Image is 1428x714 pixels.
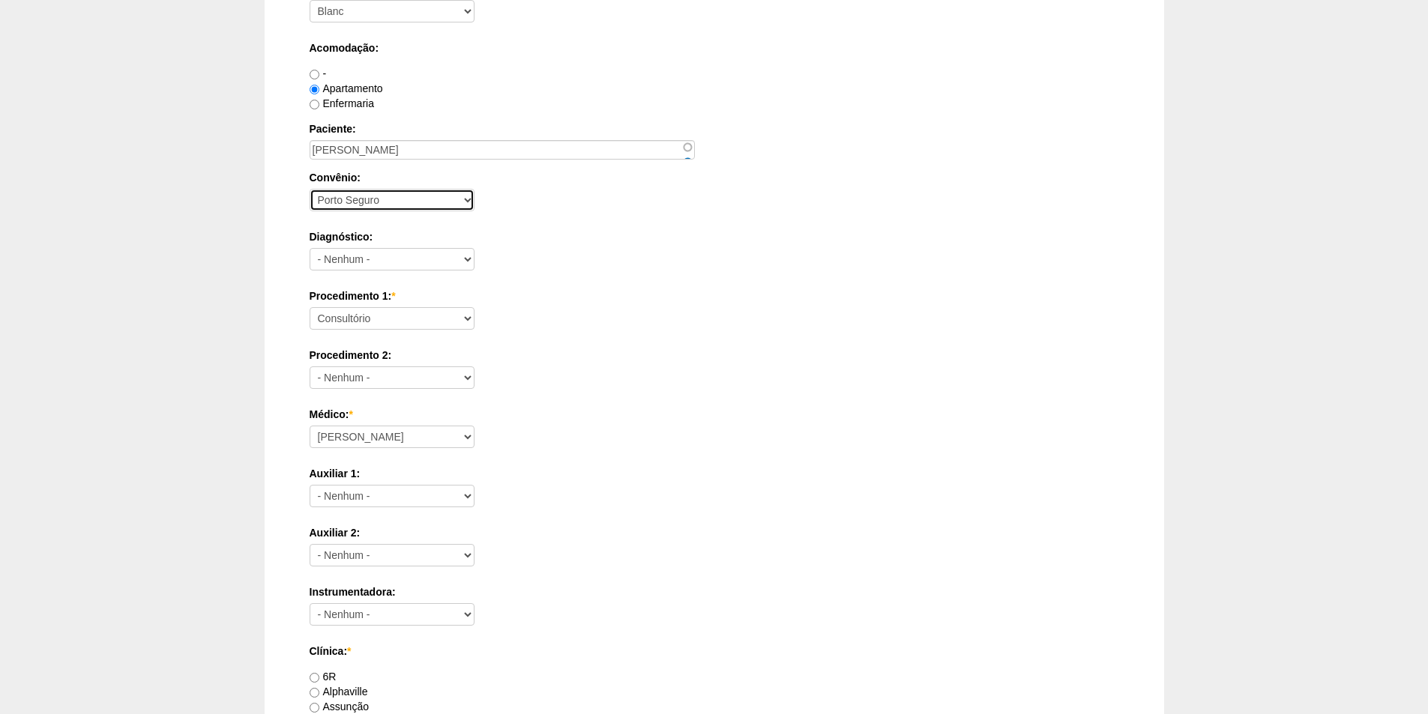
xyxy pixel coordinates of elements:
label: Acomodação: [310,40,1119,55]
span: Este campo é obrigatório. [347,645,351,657]
label: Paciente: [310,121,1119,136]
label: Médico: [310,407,1119,422]
input: 6R [310,673,319,683]
label: Procedimento 2: [310,348,1119,363]
label: Procedimento 1: [310,288,1119,303]
span: Este campo é obrigatório. [349,408,352,420]
label: Auxiliar 1: [310,466,1119,481]
label: 6R [310,671,337,683]
input: Apartamento [310,85,319,94]
input: Alphaville [310,688,319,698]
label: Enfermaria [310,97,374,109]
span: Este campo é obrigatório. [391,290,395,302]
label: Clínica: [310,644,1119,659]
label: Convênio: [310,170,1119,185]
label: Auxiliar 2: [310,525,1119,540]
label: Instrumentadora: [310,584,1119,599]
input: - [310,70,319,79]
label: Alphaville [310,686,368,698]
input: Enfermaria [310,100,319,109]
label: Assunção [310,701,369,713]
label: - [310,67,327,79]
label: Apartamento [310,82,383,94]
input: Assunção [310,703,319,713]
label: Diagnóstico: [310,229,1119,244]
